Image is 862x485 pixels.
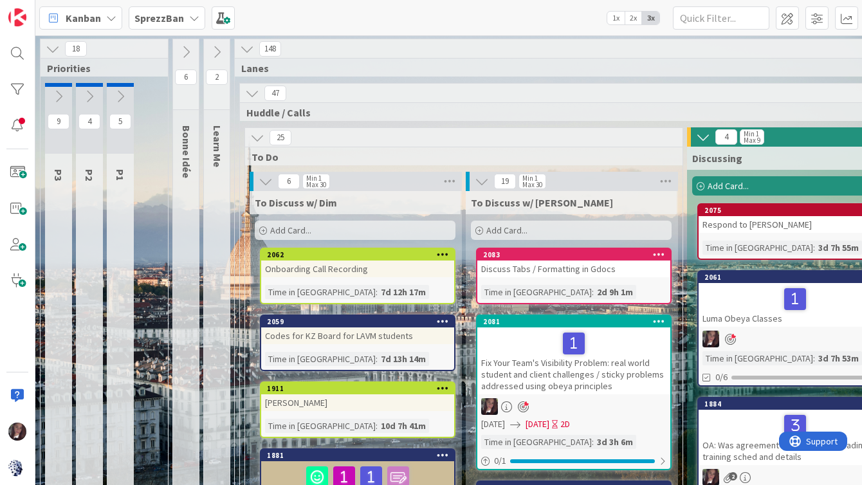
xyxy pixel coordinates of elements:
[708,180,749,192] span: Add Card...
[114,169,127,181] span: P1
[261,383,454,411] div: 1911[PERSON_NAME]
[378,285,429,299] div: 7d 12h 17m
[109,114,131,129] span: 5
[306,181,326,188] div: Max 30
[252,151,666,163] span: To Do
[267,384,454,393] div: 1911
[813,351,815,365] span: :
[481,435,592,449] div: Time in [GEOGRAPHIC_DATA]
[261,261,454,277] div: Onboarding Call Recording
[477,261,670,277] div: Discuss Tabs / Formatting in Gdocs
[270,130,291,145] span: 25
[702,331,719,347] img: TD
[261,316,454,344] div: 2059Codes for KZ Board for LAVM students
[477,398,670,415] div: TD
[729,472,737,480] span: 2
[255,196,337,209] span: To Discuss w/ Dim
[376,285,378,299] span: :
[673,6,769,30] input: Quick Filter...
[265,419,376,433] div: Time in [GEOGRAPHIC_DATA]
[27,2,59,17] span: Support
[261,394,454,411] div: [PERSON_NAME]
[477,316,670,327] div: 2081
[264,86,286,101] span: 47
[65,41,87,57] span: 18
[715,371,728,384] span: 0/6
[477,453,670,469] div: 0/1
[267,250,454,259] div: 2062
[259,41,281,57] span: 148
[261,249,454,277] div: 2062Onboarding Call Recording
[378,352,429,366] div: 7d 13h 14m
[522,181,542,188] div: Max 30
[702,351,813,365] div: Time in [GEOGRAPHIC_DATA]
[8,8,26,26] img: Visit kanbanzone.com
[278,174,300,189] span: 6
[261,383,454,394] div: 1911
[625,12,642,24] span: 2x
[815,351,862,365] div: 3d 7h 53m
[744,137,760,143] div: Max 9
[261,249,454,261] div: 2062
[477,249,670,261] div: 2083
[376,419,378,433] span: :
[702,241,813,255] div: Time in [GEOGRAPHIC_DATA]
[48,114,69,129] span: 9
[526,417,549,431] span: [DATE]
[134,12,184,24] b: SprezzBan
[813,241,815,255] span: :
[477,316,670,394] div: 2081Fix Your Team's Visibility Problem: real world student and client challenges / sticky problem...
[815,241,862,255] div: 3d 7h 55m
[306,175,322,181] div: Min 1
[477,249,670,277] div: 2083Discuss Tabs / Formatting in Gdocs
[692,152,742,165] span: Discussing
[378,419,429,433] div: 10d 7h 41m
[483,317,670,326] div: 2081
[78,114,100,129] span: 4
[592,285,594,299] span: :
[607,12,625,24] span: 1x
[8,423,26,441] img: TD
[594,285,636,299] div: 2d 9h 1m
[477,327,670,394] div: Fix Your Team's Visibility Problem: real world student and client challenges / sticky problems ad...
[265,352,376,366] div: Time in [GEOGRAPHIC_DATA]
[594,435,636,449] div: 3d 3h 6m
[265,285,376,299] div: Time in [GEOGRAPHIC_DATA]
[744,131,759,137] div: Min 1
[270,224,311,236] span: Add Card...
[494,174,516,189] span: 19
[261,316,454,327] div: 2059
[560,417,570,431] div: 2D
[261,327,454,344] div: Codes for KZ Board for LAVM students
[486,224,527,236] span: Add Card...
[47,62,152,75] span: Priorities
[261,450,454,461] div: 1881
[180,125,193,178] span: Bonne Idée
[267,317,454,326] div: 2059
[522,175,538,181] div: Min 1
[483,250,670,259] div: 2083
[376,352,378,366] span: :
[8,459,26,477] img: avatar
[52,169,65,181] span: P3
[642,12,659,24] span: 3x
[481,417,505,431] span: [DATE]
[211,125,224,167] span: Learn Me
[471,196,613,209] span: To Discuss w/ Jim
[592,435,594,449] span: :
[267,451,454,460] div: 1881
[83,169,96,181] span: P2
[175,69,197,85] span: 6
[481,285,592,299] div: Time in [GEOGRAPHIC_DATA]
[715,129,737,145] span: 4
[66,10,101,26] span: Kanban
[494,454,506,468] span: 0 / 1
[206,69,228,85] span: 2
[481,398,498,415] img: TD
